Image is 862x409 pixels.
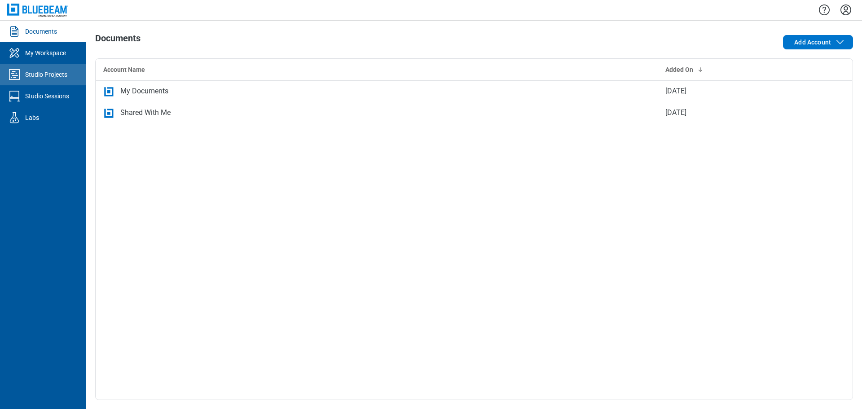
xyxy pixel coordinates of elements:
div: Shared With Me [120,107,171,118]
div: Account Name [103,65,651,74]
img: Bluebeam, Inc. [7,4,68,17]
h1: Documents [95,33,141,48]
div: Labs [25,113,39,122]
button: Add Account [783,35,853,49]
table: bb-data-table [96,59,853,124]
svg: My Workspace [7,46,22,60]
button: Settings [839,2,853,18]
svg: Studio Sessions [7,89,22,103]
div: Added On [665,65,802,74]
div: Studio Sessions [25,92,69,101]
td: [DATE] [658,80,809,102]
span: Add Account [794,38,831,47]
div: Studio Projects [25,70,67,79]
svg: Studio Projects [7,67,22,82]
td: [DATE] [658,102,809,123]
div: My Documents [120,86,168,97]
svg: Labs [7,110,22,125]
div: My Workspace [25,48,66,57]
div: Documents [25,27,57,36]
svg: Documents [7,24,22,39]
